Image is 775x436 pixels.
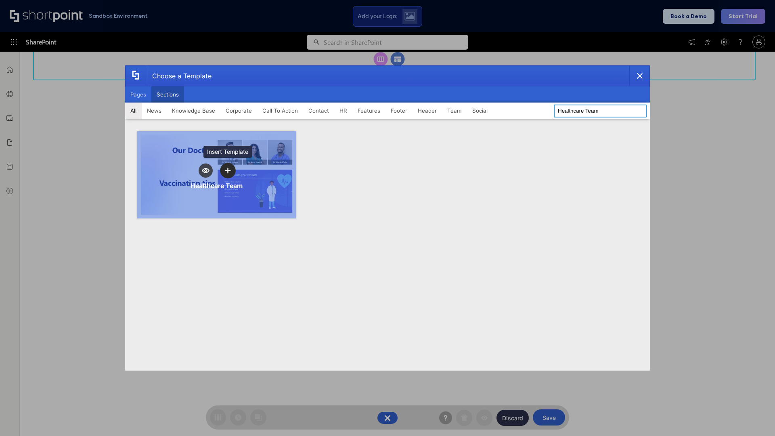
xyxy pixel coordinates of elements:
[735,397,775,436] iframe: Chat Widget
[467,103,493,119] button: Social
[220,103,257,119] button: Corporate
[167,103,220,119] button: Knowledge Base
[334,103,352,119] button: HR
[142,103,167,119] button: News
[554,105,647,117] input: Search
[442,103,467,119] button: Team
[125,86,151,103] button: Pages
[151,86,184,103] button: Sections
[352,103,385,119] button: Features
[191,182,243,190] div: Healthcare Team
[385,103,413,119] button: Footer
[125,103,142,119] button: All
[413,103,442,119] button: Header
[257,103,303,119] button: Call To Action
[303,103,334,119] button: Contact
[146,66,212,86] div: Choose a Template
[125,65,650,371] div: template selector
